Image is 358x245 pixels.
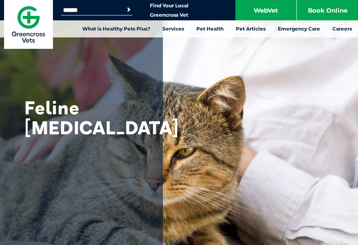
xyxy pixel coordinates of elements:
a: Emergency Care [272,20,326,37]
button: Search [125,6,133,14]
button: Search [342,37,350,45]
a: Pet Articles [230,20,272,37]
a: Find Your Local Greencross Vet [150,2,189,18]
h1: Feline [MEDICAL_DATA] [24,98,155,138]
a: What is Healthy Pets Plus? [76,20,156,37]
a: Pet Health [190,20,230,37]
a: Services [156,20,190,37]
a: Careers [326,20,358,37]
